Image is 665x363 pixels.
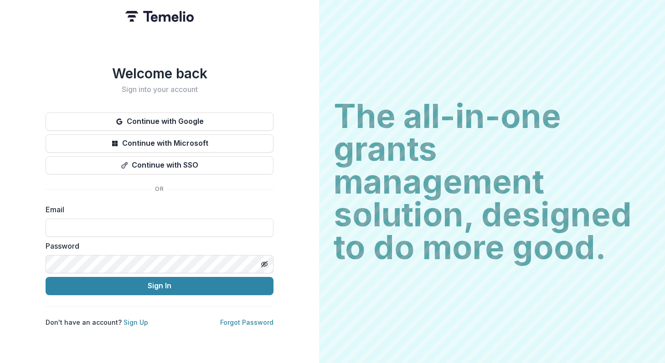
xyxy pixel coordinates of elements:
[124,318,148,326] a: Sign Up
[257,257,272,271] button: Toggle password visibility
[46,112,273,131] button: Continue with Google
[46,134,273,153] button: Continue with Microsoft
[46,65,273,82] h1: Welcome back
[46,204,268,215] label: Email
[46,277,273,295] button: Sign In
[125,11,194,22] img: Temelio
[46,240,268,251] label: Password
[46,156,273,174] button: Continue with SSO
[220,318,273,326] a: Forgot Password
[46,317,148,327] p: Don't have an account?
[46,85,273,94] h2: Sign into your account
